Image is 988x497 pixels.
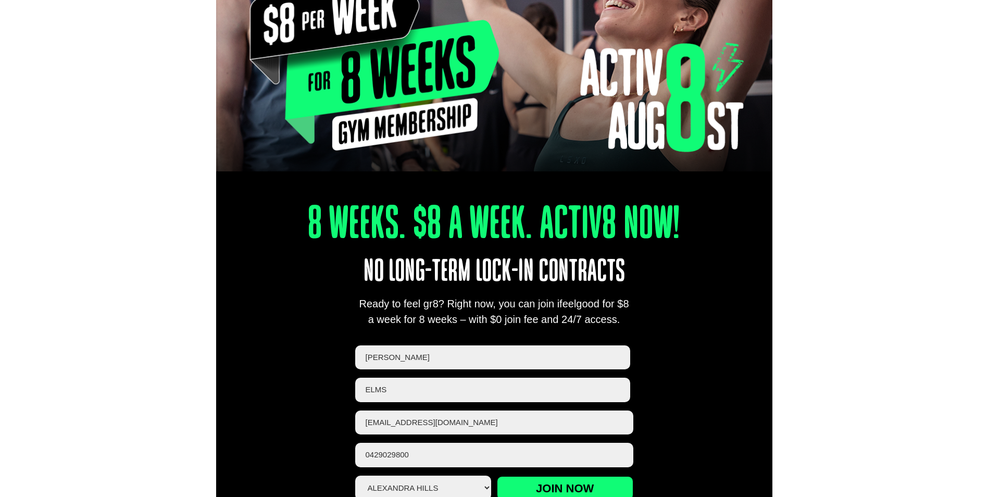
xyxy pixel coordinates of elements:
p: No long-term lock-in contracts [244,249,744,296]
div: Ready to feel gr8? Right now, you can join ifeelgood for $8 a week for 8 weeks – with $0 join fee... [355,296,633,327]
h1: 8 Weeks. $8 A Week. Activ8 Now! [271,202,716,249]
input: First name * [355,345,631,370]
input: Email * [355,411,633,435]
input: Last name * [355,378,631,402]
input: Phone * [355,443,633,467]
